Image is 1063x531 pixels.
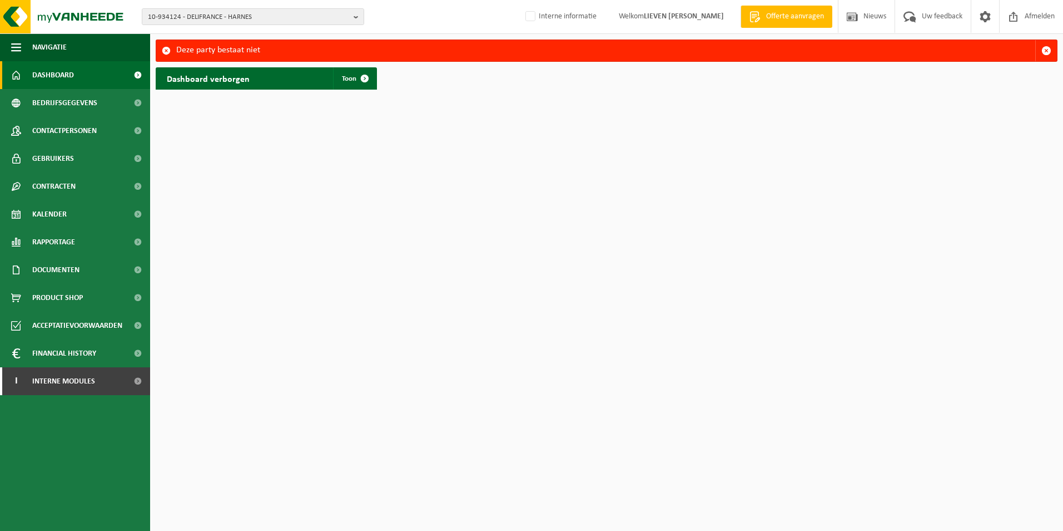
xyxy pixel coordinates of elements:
span: Navigatie [32,33,67,61]
label: Interne informatie [523,8,597,25]
span: Dashboard [32,61,74,89]
span: Kalender [32,200,67,228]
span: Rapportage [32,228,75,256]
span: Gebruikers [32,145,74,173]
div: Deze party bestaat niet [176,40,1035,61]
span: Toon [342,75,356,82]
span: Bedrijfsgegevens [32,89,97,117]
span: Product Shop [32,284,83,312]
span: Acceptatievoorwaarden [32,312,122,340]
span: Offerte aanvragen [763,11,827,22]
strong: LIEVEN [PERSON_NAME] [644,12,724,21]
span: Financial History [32,340,96,367]
span: Interne modules [32,367,95,395]
span: I [11,367,21,395]
span: Documenten [32,256,80,284]
h2: Dashboard verborgen [156,67,261,89]
span: Contracten [32,173,76,200]
button: 10-934124 - DELIFRANCE - HARNES [142,8,364,25]
a: Toon [333,67,376,90]
span: Contactpersonen [32,117,97,145]
span: 10-934124 - DELIFRANCE - HARNES [148,9,349,26]
a: Offerte aanvragen [741,6,832,28]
